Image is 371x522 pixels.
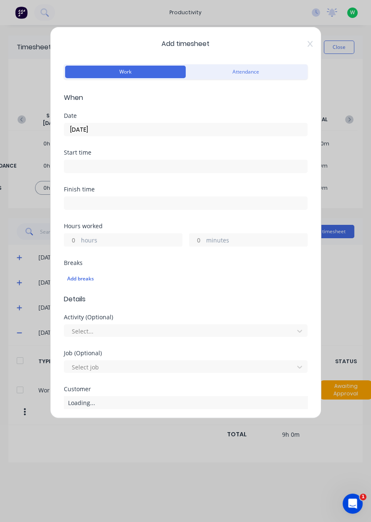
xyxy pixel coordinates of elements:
[206,236,307,246] label: minutes
[189,234,204,246] input: 0
[64,93,308,103] span: When
[64,260,308,266] div: Breaks
[64,39,308,49] span: Add timesheet
[67,273,304,284] div: Add breaks
[343,494,363,514] iframe: Intercom live chat
[64,386,308,392] div: Customer
[65,66,186,78] button: Work
[64,396,308,409] div: Loading...
[64,314,308,320] div: Activity (Optional)
[186,66,306,78] button: Attendance
[64,350,308,356] div: Job (Optional)
[64,113,308,119] div: Date
[360,494,366,500] span: 1
[64,294,308,304] span: Details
